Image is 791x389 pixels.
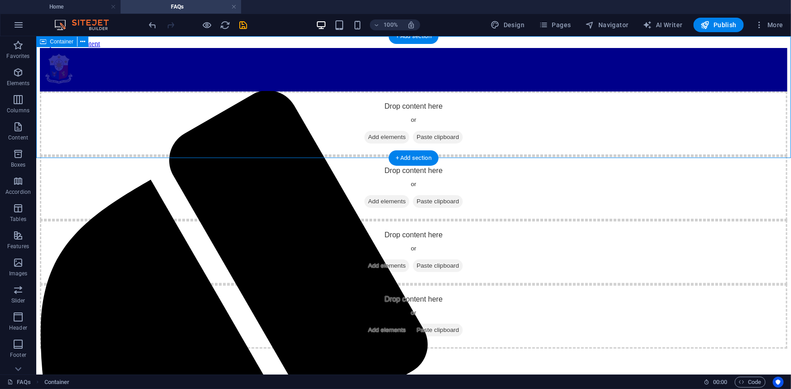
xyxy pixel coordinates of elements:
span: Add elements [328,223,373,236]
p: Features [7,243,29,250]
button: Code [735,377,766,388]
span: Paste clipboard [377,95,427,107]
button: reload [220,19,231,30]
button: Navigator [582,18,632,32]
button: Pages [535,18,574,32]
p: Header [9,324,27,331]
p: Columns [7,107,29,114]
i: On resize automatically adjust zoom level to fit chosen device. [407,21,415,29]
span: Pages [539,20,571,29]
p: Boxes [11,161,26,168]
button: undo [147,19,158,30]
button: Click here to leave preview mode and continue editing [202,19,213,30]
span: Navigator [586,20,629,29]
i: Save (Ctrl+S) [238,20,249,30]
span: Paste clipboard [377,159,427,172]
p: Elements [7,80,30,87]
p: Images [9,270,28,277]
span: Design [491,20,525,29]
p: Slider [11,297,25,304]
h6: 100% [383,19,398,30]
span: More [755,20,783,29]
div: Design (Ctrl+Alt+Y) [487,18,529,32]
nav: breadcrumb [44,377,70,388]
span: Add elements [328,159,373,172]
p: Tables [10,216,26,223]
p: Favorites [6,53,29,60]
button: Design [487,18,529,32]
button: Publish [694,18,744,32]
h6: Session time [704,377,728,388]
button: AI Writer [640,18,686,32]
button: 100% [370,19,402,30]
span: : [719,379,721,385]
div: + Add section [388,150,439,166]
h4: FAQs [121,2,241,12]
a: Skip to main content [4,4,64,11]
span: AI Writer [643,20,683,29]
span: Code [739,377,762,388]
div: + Add section [388,29,439,44]
span: Click to select. Double-click to edit [44,377,70,388]
p: Accordion [5,188,31,196]
p: Footer [10,351,26,359]
span: Add elements [328,95,373,107]
img: Editor Logo [52,19,120,30]
span: Paste clipboard [377,223,427,236]
span: 00 00 [713,377,727,388]
button: Usercentrics [773,377,784,388]
button: More [751,18,787,32]
span: Paste clipboard [377,288,427,300]
span: Publish [701,20,737,29]
span: Add elements [328,288,373,300]
i: Reload page [220,20,231,30]
a: Click to cancel selection. Double-click to open Pages [7,377,31,388]
span: Container [50,39,73,44]
i: Undo: Add element (Ctrl+Z) [148,20,158,30]
button: save [238,19,249,30]
p: Content [8,134,28,141]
